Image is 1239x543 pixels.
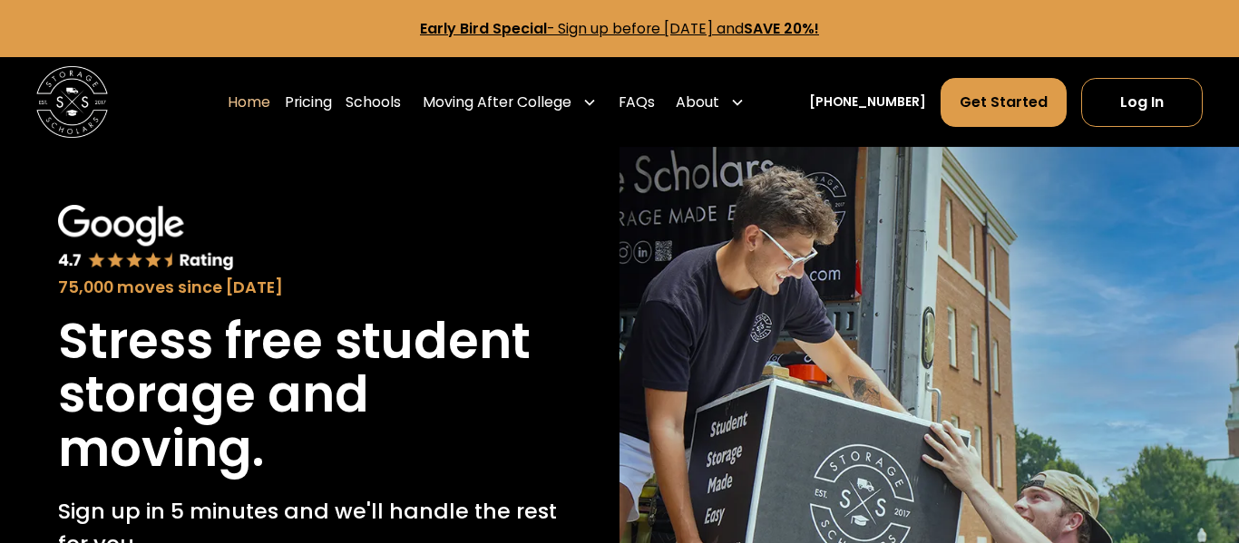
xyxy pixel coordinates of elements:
a: Schools [346,77,401,127]
div: Moving After College [423,92,571,113]
div: About [668,77,752,127]
a: Home [228,77,270,127]
a: Pricing [285,77,332,127]
img: Google 4.7 star rating [58,205,234,272]
h1: Stress free student storage and moving. [58,315,561,478]
a: home [36,66,108,138]
a: Early Bird Special- Sign up before [DATE] andSAVE 20%! [420,18,819,39]
div: About [676,92,719,113]
img: Storage Scholars main logo [36,66,108,138]
a: Get Started [941,78,1067,126]
div: Moving After College [415,77,604,127]
strong: Early Bird Special [420,18,547,39]
strong: SAVE 20%! [744,18,819,39]
a: [PHONE_NUMBER] [809,92,926,112]
a: Log In [1081,78,1204,126]
a: FAQs [619,77,655,127]
div: 75,000 moves since [DATE] [58,276,561,300]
